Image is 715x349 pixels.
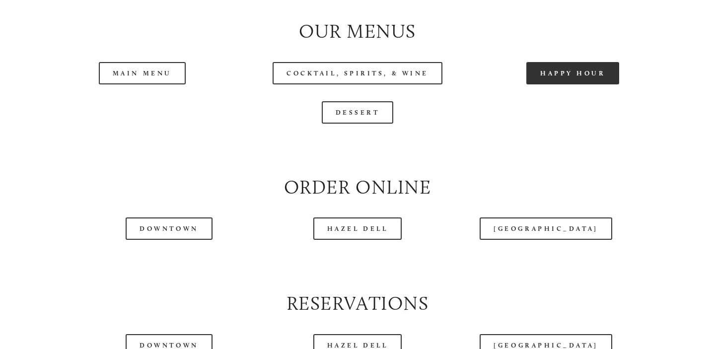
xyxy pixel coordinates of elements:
a: [GEOGRAPHIC_DATA] [480,217,612,240]
a: Hazel Dell [313,217,402,240]
a: Main Menu [99,62,186,84]
a: Happy Hour [526,62,620,84]
h2: Order Online [43,174,672,201]
a: Downtown [126,217,212,240]
a: Cocktail, Spirits, & Wine [273,62,442,84]
a: Dessert [322,101,394,124]
h2: Reservations [43,290,672,317]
